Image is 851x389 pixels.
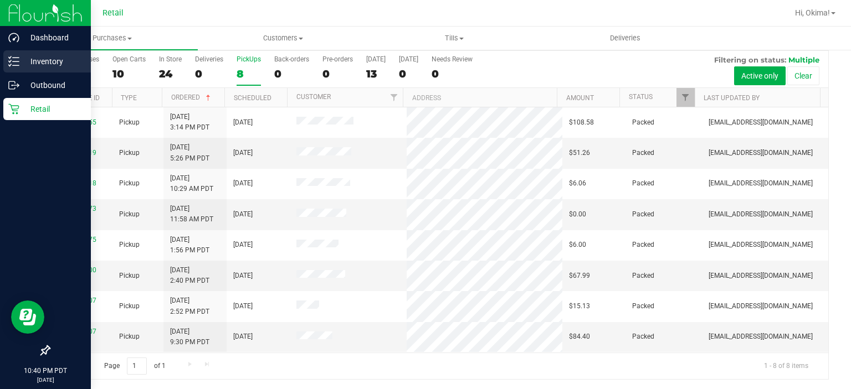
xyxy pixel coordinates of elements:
a: Customer [296,93,331,101]
a: Filter [385,88,403,107]
span: [DATE] 9:30 PM PDT [170,326,209,347]
span: Pickup [119,209,140,220]
a: Tills [368,27,540,50]
inline-svg: Outbound [8,80,19,91]
div: Deliveries [195,55,223,63]
a: Amount [566,94,594,102]
div: [DATE] [366,55,386,63]
span: [DATE] 2:40 PM PDT [170,265,209,286]
div: 0 [274,68,309,80]
p: 10:40 PM PDT [5,366,86,376]
span: Pickup [119,148,140,158]
span: Pickup [119,331,140,342]
span: [EMAIL_ADDRESS][DOMAIN_NAME] [709,240,813,250]
a: Deliveries [540,27,711,50]
span: Deliveries [595,33,655,43]
p: [DATE] [5,376,86,384]
span: Retail [102,8,124,18]
span: [EMAIL_ADDRESS][DOMAIN_NAME] [709,271,813,281]
div: Open Carts [112,55,146,63]
th: Address [403,88,557,107]
span: Customers [198,33,368,43]
div: 0 [195,68,223,80]
span: [EMAIL_ADDRESS][DOMAIN_NAME] [709,209,813,220]
span: [DATE] [233,240,253,250]
div: Back-orders [274,55,309,63]
span: [EMAIL_ADDRESS][DOMAIN_NAME] [709,331,813,342]
a: Customers [198,27,369,50]
span: $67.99 [569,271,590,281]
a: Scheduled [234,94,271,102]
span: Purchases [27,33,198,43]
div: 24 [159,68,182,80]
span: Pickup [119,240,140,250]
span: Multiple [788,55,819,64]
span: Hi, Okima! [795,8,830,17]
span: $6.06 [569,178,586,189]
span: [DATE] 2:52 PM PDT [170,295,209,317]
a: Filter [676,88,695,107]
span: [DATE] [233,117,253,128]
span: 1 - 8 of 8 items [755,357,817,374]
span: Packed [632,271,654,281]
div: Pre-orders [322,55,353,63]
div: Needs Review [432,55,473,63]
span: Packed [632,117,654,128]
span: $0.00 [569,209,586,220]
span: [DATE] [233,271,253,281]
span: Filtering on status: [714,55,786,64]
span: [DATE] 1:56 PM PDT [170,235,209,256]
p: Dashboard [19,31,86,44]
iframe: Resource center [11,300,44,334]
span: Packed [632,240,654,250]
a: Status [629,93,653,101]
span: Page of 1 [95,357,175,375]
span: [EMAIL_ADDRESS][DOMAIN_NAME] [709,148,813,158]
span: Packed [632,209,654,220]
div: 0 [322,68,353,80]
a: Ordered [171,94,213,101]
span: Pickup [119,178,140,189]
span: $6.00 [569,240,586,250]
span: [DATE] 10:29 AM PDT [170,173,213,194]
span: [DATE] [233,148,253,158]
span: [DATE] [233,178,253,189]
a: Purchases [27,27,198,50]
span: [DATE] 5:26 PM PDT [170,142,209,163]
span: Packed [632,148,654,158]
span: Pickup [119,301,140,312]
span: [EMAIL_ADDRESS][DOMAIN_NAME] [709,117,813,128]
button: Clear [787,66,819,85]
span: $84.40 [569,331,590,342]
span: Packed [632,178,654,189]
a: Last Updated By [704,94,760,102]
inline-svg: Retail [8,103,19,115]
span: $15.13 [569,301,590,312]
span: [DATE] 11:58 AM PDT [170,204,213,225]
div: PickUps [237,55,261,63]
div: In Store [159,55,182,63]
span: Pickup [119,271,140,281]
span: Packed [632,301,654,312]
div: 13 [366,68,386,80]
span: [EMAIL_ADDRESS][DOMAIN_NAME] [709,301,813,312]
inline-svg: Dashboard [8,32,19,43]
p: Outbound [19,79,86,92]
p: Retail [19,102,86,116]
span: [DATE] 3:14 PM PDT [170,112,209,133]
div: [DATE] [399,55,418,63]
span: [DATE] [233,331,253,342]
div: 0 [399,68,418,80]
div: 0 [432,68,473,80]
p: Inventory [19,55,86,68]
button: Active only [734,66,786,85]
span: Tills [369,33,539,43]
input: 1 [127,357,147,375]
span: [EMAIL_ADDRESS][DOMAIN_NAME] [709,178,813,189]
span: $108.58 [569,117,594,128]
span: Pickup [119,117,140,128]
inline-svg: Inventory [8,56,19,67]
a: Type [121,94,137,102]
span: Packed [632,331,654,342]
span: [DATE] [233,301,253,312]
